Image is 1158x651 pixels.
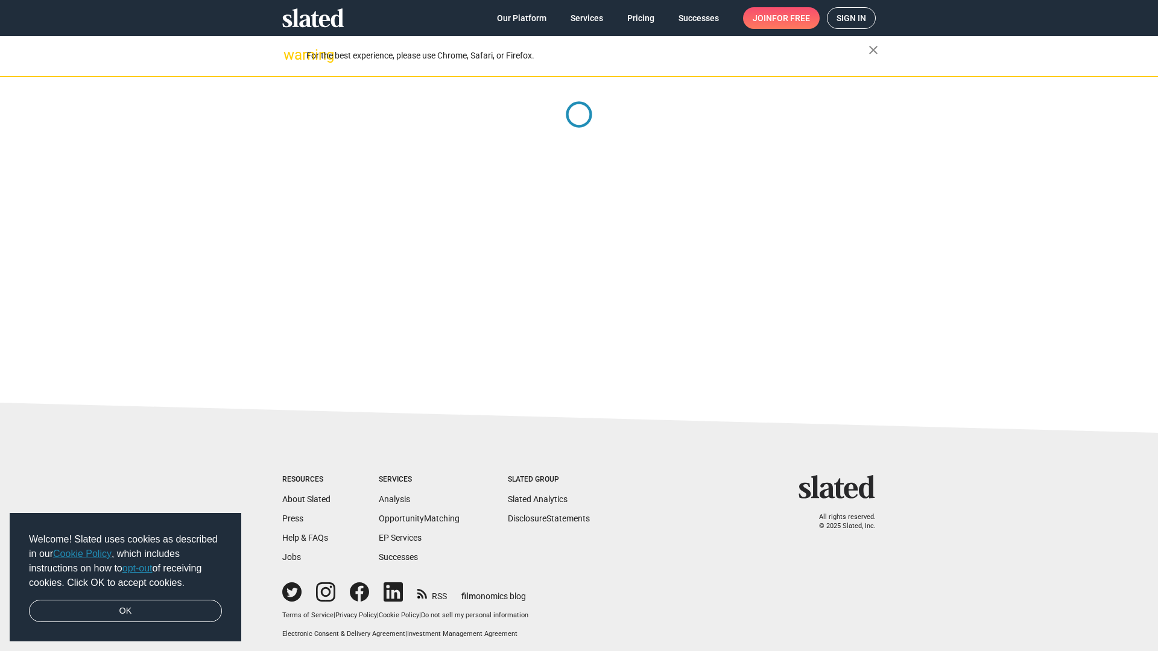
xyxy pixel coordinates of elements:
[753,7,810,29] span: Join
[282,514,303,523] a: Press
[282,533,328,542] a: Help & FAQs
[837,8,866,28] span: Sign in
[379,514,460,523] a: OpportunityMatching
[497,7,546,29] span: Our Platform
[743,7,820,29] a: Joinfor free
[29,532,222,590] span: Welcome! Slated uses cookies as described in our , which includes instructions on how to of recei...
[405,630,407,638] span: |
[334,611,335,619] span: |
[508,514,590,523] a: DisclosureStatements
[461,581,526,602] a: filmonomics blog
[379,611,419,619] a: Cookie Policy
[10,513,241,642] div: cookieconsent
[379,494,410,504] a: Analysis
[283,48,298,62] mat-icon: warning
[866,43,881,57] mat-icon: close
[29,600,222,623] a: dismiss cookie message
[772,7,810,29] span: for free
[827,7,876,29] a: Sign in
[419,611,421,619] span: |
[377,611,379,619] span: |
[421,611,528,620] button: Do not sell my personal information
[306,48,868,64] div: For the best experience, please use Chrome, Safari, or Firefox.
[571,7,603,29] span: Services
[407,630,517,638] a: Investment Management Agreement
[282,611,334,619] a: Terms of Service
[53,549,112,559] a: Cookie Policy
[282,475,331,485] div: Resources
[282,552,301,562] a: Jobs
[806,513,876,530] p: All rights reserved. © 2025 Slated, Inc.
[618,7,664,29] a: Pricing
[487,7,556,29] a: Our Platform
[379,475,460,485] div: Services
[379,552,418,562] a: Successes
[508,494,568,504] a: Slated Analytics
[669,7,729,29] a: Successes
[379,533,422,542] a: EP Services
[282,494,331,504] a: About Slated
[335,611,377,619] a: Privacy Policy
[627,7,654,29] span: Pricing
[282,630,405,638] a: Electronic Consent & Delivery Agreement
[508,475,590,485] div: Slated Group
[461,591,476,601] span: film
[122,563,153,573] a: opt-out
[679,7,719,29] span: Successes
[417,583,447,602] a: RSS
[561,7,613,29] a: Services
